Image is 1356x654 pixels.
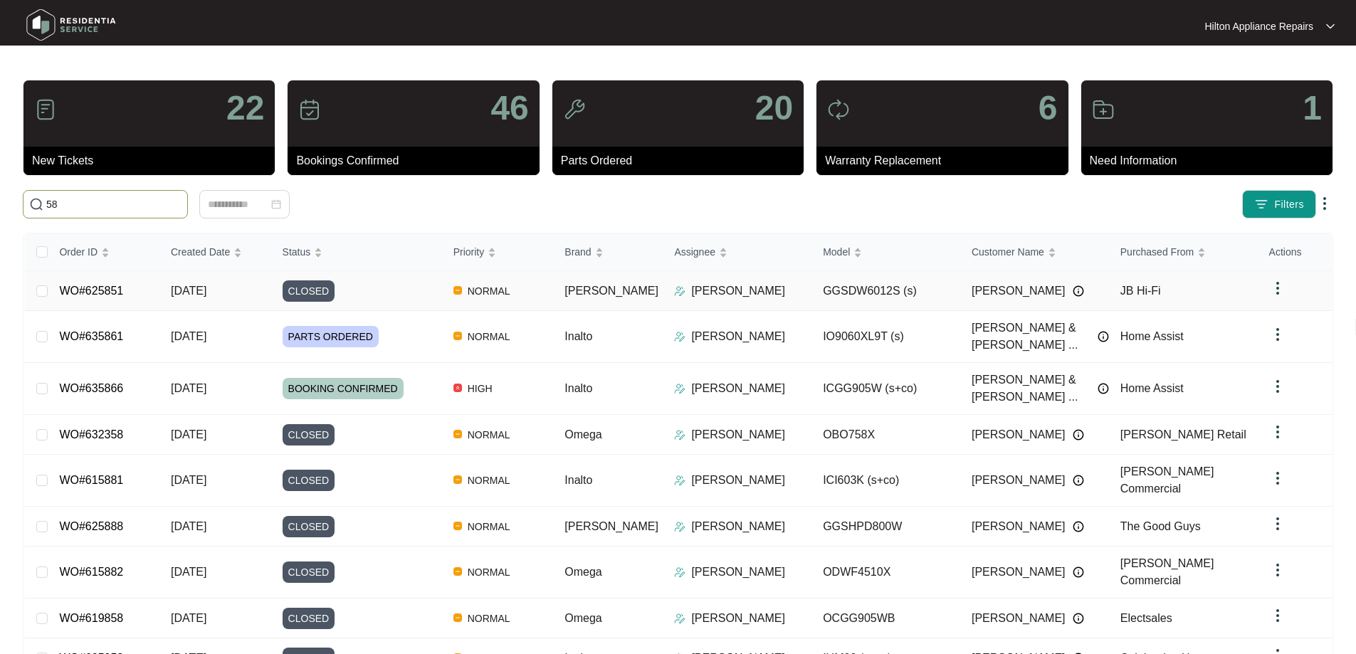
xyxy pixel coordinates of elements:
img: icon [827,98,850,121]
img: dropdown arrow [1269,515,1286,532]
button: filter iconFilters [1242,190,1316,218]
p: 6 [1039,91,1058,125]
p: New Tickets [32,152,275,169]
span: [DATE] [171,285,206,297]
span: NORMAL [462,518,516,535]
span: HIGH [462,380,498,397]
img: dropdown arrow [1269,607,1286,624]
img: dropdown arrow [1269,470,1286,487]
span: Brand [564,244,591,260]
th: Order ID [48,233,159,271]
span: [DATE] [171,382,206,394]
img: dropdown arrow [1269,326,1286,343]
td: ICGG905W (s+co) [811,363,960,415]
img: icon [1092,98,1115,121]
span: [PERSON_NAME] [972,610,1066,627]
span: Status [283,244,311,260]
img: dropdown arrow [1316,195,1333,212]
a: WO#615881 [59,474,123,486]
img: Vercel Logo [453,567,462,576]
a: WO#632358 [59,428,123,441]
span: [DATE] [171,520,206,532]
span: NORMAL [462,472,516,489]
span: Home Assist [1120,330,1184,342]
img: Info icon [1098,331,1109,342]
img: dropdown arrow [1269,378,1286,395]
span: [DATE] [171,428,206,441]
img: Info icon [1073,429,1084,441]
span: JB Hi-Fi [1120,285,1161,297]
img: Assigner Icon [674,429,685,441]
th: Model [811,233,960,271]
input: Search by Order Id, Assignee Name, Customer Name, Brand and Model [46,196,182,212]
span: BOOKING CONFIRMED [283,378,404,399]
img: Assigner Icon [674,613,685,624]
span: [PERSON_NAME] Retail [1120,428,1246,441]
span: [PERSON_NAME] & [PERSON_NAME] ... [972,320,1090,354]
img: dropdown arrow [1269,561,1286,579]
td: OBO758X [811,415,960,455]
img: Vercel Logo [453,522,462,530]
td: IO9060XL9T (s) [811,311,960,363]
p: [PERSON_NAME] [691,472,785,489]
img: icon [34,98,57,121]
img: residentia service logo [21,4,121,46]
span: Order ID [59,244,98,260]
p: 22 [226,91,264,125]
span: [PERSON_NAME] [972,472,1066,489]
span: CLOSED [283,470,335,491]
p: [PERSON_NAME] [691,610,785,627]
span: [PERSON_NAME] [972,518,1066,535]
img: Info icon [1073,475,1084,486]
td: ICI603K (s+co) [811,455,960,507]
span: NORMAL [462,610,516,627]
p: Need Information [1090,152,1333,169]
p: 20 [755,91,793,125]
span: Priority [453,244,485,260]
th: Created Date [159,233,271,271]
span: Model [823,244,850,260]
img: dropdown arrow [1269,280,1286,297]
span: PARTS ORDERED [283,326,379,347]
th: Assignee [663,233,811,271]
span: CLOSED [283,424,335,445]
img: Vercel Logo [453,613,462,622]
span: Filters [1274,197,1304,212]
img: Assigner Icon [674,475,685,486]
img: Info icon [1073,285,1084,297]
span: CLOSED [283,516,335,537]
th: Actions [1258,233,1332,271]
img: Info icon [1073,566,1084,578]
img: icon [563,98,586,121]
span: [PERSON_NAME] Commercial [1120,557,1214,586]
span: Assignee [674,244,715,260]
td: GGSHPD800W [811,507,960,547]
span: [PERSON_NAME] [564,520,658,532]
span: [PERSON_NAME] [972,426,1066,443]
th: Purchased From [1109,233,1258,271]
p: [PERSON_NAME] [691,564,785,581]
img: Assigner Icon [674,383,685,394]
span: [PERSON_NAME] & [PERSON_NAME] ... [972,371,1090,406]
a: WO#635866 [59,382,123,394]
p: [PERSON_NAME] [691,518,785,535]
span: Omega [564,428,601,441]
span: [DATE] [171,612,206,624]
img: dropdown arrow [1269,423,1286,441]
img: Vercel Logo [453,286,462,295]
p: Parts Ordered [561,152,804,169]
span: CLOSED [283,280,335,302]
span: The Good Guys [1120,520,1201,532]
img: Assigner Icon [674,331,685,342]
span: CLOSED [283,608,335,629]
th: Priority [442,233,554,271]
img: Vercel Logo [453,430,462,438]
img: Vercel Logo [453,475,462,484]
span: NORMAL [462,426,516,443]
th: Status [271,233,442,271]
span: Electsales [1120,612,1172,624]
img: Info icon [1073,521,1084,532]
img: Assigner Icon [674,566,685,578]
p: 1 [1303,91,1322,125]
td: OCGG905WB [811,598,960,638]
